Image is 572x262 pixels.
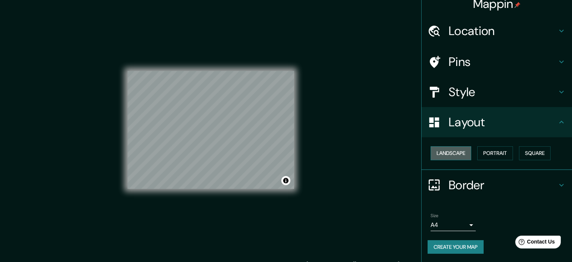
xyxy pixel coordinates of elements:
[422,16,572,46] div: Location
[431,212,438,219] label: Size
[281,176,290,185] button: Toggle attribution
[422,77,572,107] div: Style
[422,107,572,137] div: Layout
[449,23,557,38] h4: Location
[431,219,476,231] div: A4
[127,71,294,189] canvas: Map
[449,84,557,100] h4: Style
[449,115,557,130] h4: Layout
[431,146,471,160] button: Landscape
[422,47,572,77] div: Pins
[477,146,513,160] button: Portrait
[449,54,557,69] h4: Pins
[449,178,557,193] h4: Border
[514,2,520,8] img: pin-icon.png
[505,233,564,254] iframe: Help widget launcher
[422,170,572,200] div: Border
[519,146,551,160] button: Square
[428,240,484,254] button: Create your map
